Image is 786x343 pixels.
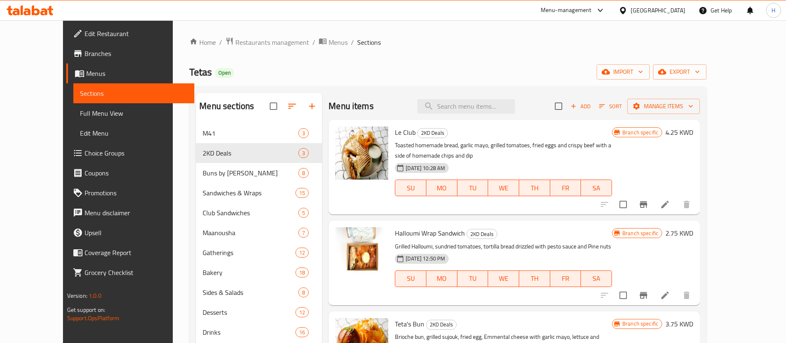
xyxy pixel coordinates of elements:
p: Grilled Halloumi, sundried tomatoes, tortilla bread drizzled with pesto sauce and Pine nuts [395,241,612,252]
span: Select to update [614,196,632,213]
span: MO [430,272,454,285]
a: Home [189,37,216,47]
span: 3 [299,129,308,137]
div: 2KD Deals [417,128,448,138]
a: Menus [319,37,348,48]
div: 2KD Deals [203,148,298,158]
div: items [295,188,309,198]
div: items [295,307,309,317]
div: 2KD Deals3 [196,143,322,163]
nav: breadcrumb [189,37,706,48]
div: items [298,128,309,138]
span: WE [491,272,516,285]
div: Open [215,68,234,78]
span: Tetas [189,63,212,81]
div: Menu-management [541,5,592,15]
a: Full Menu View [73,103,194,123]
img: Le Club [335,126,388,180]
a: Edit menu item [660,199,670,209]
span: 1.0.0 [89,290,102,301]
span: Gatherings [203,248,295,258]
span: Sandwiches & Wraps [203,188,295,198]
span: 8 [299,289,308,297]
span: SU [399,272,423,285]
div: 2KD Deals [426,320,457,330]
button: Sort [597,100,624,113]
li: / [351,37,354,47]
div: M413 [196,123,322,143]
span: SA [584,182,609,194]
span: Branch specific [619,129,662,136]
span: 16 [296,328,308,336]
span: Choice Groups [85,148,188,158]
button: TU [457,180,489,196]
div: items [295,327,309,337]
span: MO [430,182,454,194]
span: Buns by [PERSON_NAME] [203,168,298,178]
span: [DATE] 12:50 PM [402,255,448,263]
a: Edit Restaurant [66,24,194,44]
div: Desserts12 [196,302,322,322]
a: Branches [66,44,194,63]
span: 3 [299,149,308,157]
a: Promotions [66,183,194,203]
span: Sort [599,102,622,111]
button: import [597,64,650,80]
span: 15 [296,189,308,197]
button: delete [677,195,697,214]
span: Manage items [634,101,693,112]
h2: Menu sections [199,100,254,112]
span: 7 [299,229,308,237]
span: Menu disclaimer [85,208,188,218]
button: Add [567,100,594,113]
span: Drinks [203,327,295,337]
span: Club Sandwiches [203,208,298,218]
span: Teta's Bun [395,318,424,330]
button: SA [581,180,612,196]
span: M41 [203,128,298,138]
div: Drinks16 [196,322,322,342]
span: Promotions [85,188,188,198]
span: Sides & Salads [203,287,298,297]
span: SU [399,182,423,194]
div: Club Sandwiches5 [196,203,322,223]
button: SU [395,270,426,287]
span: TU [461,272,485,285]
a: Edit Menu [73,123,194,143]
span: [DATE] 10:28 AM [402,164,448,172]
button: export [653,64,706,80]
button: SA [581,270,612,287]
span: 8 [299,169,308,177]
span: Full Menu View [80,108,188,118]
button: Branch-specific-item [634,285,653,305]
span: Branch specific [619,229,662,237]
span: SA [584,272,609,285]
span: Coupons [85,168,188,178]
p: Toasted homemade bread, garlic mayo, grilled tomatoes, fried eggs and crispy beef with a side of ... [395,140,612,161]
div: items [295,268,309,277]
button: TH [519,270,550,287]
span: Sections [80,88,188,98]
span: TH [522,272,547,285]
span: Branches [85,49,188,58]
span: Halloumi Wrap Sandwich [395,227,465,239]
button: TH [519,180,550,196]
a: Choice Groups [66,143,194,163]
span: Desserts [203,307,295,317]
span: Branch specific [619,320,662,328]
span: 12 [296,309,308,316]
span: 12 [296,249,308,257]
div: Sides & Salads8 [196,282,322,302]
span: 2KD Deals [426,320,456,329]
button: TU [457,270,489,287]
span: Sort sections [282,96,302,116]
span: Select all sections [265,97,282,115]
div: Gatherings12 [196,243,322,263]
button: MO [426,180,457,196]
span: export [660,67,700,77]
span: Bakery [203,268,295,277]
li: / [219,37,222,47]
